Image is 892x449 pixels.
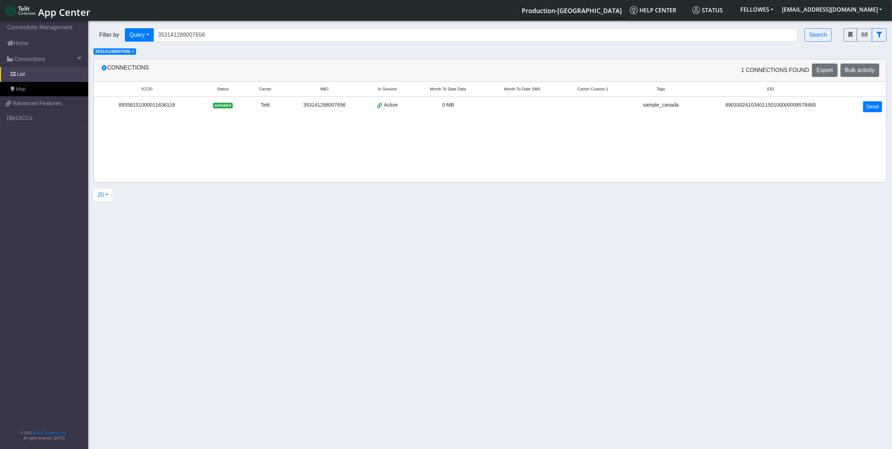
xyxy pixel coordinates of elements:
span: Help center [630,6,676,14]
span: 0 MB [442,102,454,108]
span: Bulk activity [845,67,875,73]
span: Carrier Custom 1 [577,86,608,92]
span: EID [767,86,774,92]
a: Detail [863,101,882,112]
span: App Center [38,6,90,19]
div: sample_canada [630,101,691,109]
button: [EMAIL_ADDRESS][DOMAIN_NAME] [778,3,886,16]
span: Advanced Features [13,99,62,108]
span: Status [692,6,723,14]
div: Connections [96,64,490,77]
span: In Session [378,86,397,92]
a: Status [690,3,736,17]
span: Production-[GEOGRAPHIC_DATA] [522,6,622,15]
a: Help center [627,3,690,17]
span: Export [817,67,833,73]
span: Connections [14,55,45,64]
input: Search... [153,28,798,42]
button: Query [125,28,154,42]
span: 1 Connections found [741,66,809,74]
span: Filter by [93,31,125,39]
img: status.svg [692,6,700,14]
span: List [17,71,25,78]
span: Month To Date Data [430,86,466,92]
button: Export [812,64,837,77]
span: Carrier [259,86,271,92]
button: Search [805,28,832,42]
span: Status [217,86,229,92]
button: 20 [93,188,113,202]
span: activated [213,103,232,108]
div: fitlers menu [844,28,887,42]
a: App Center [6,3,89,18]
img: logo-telit-cinterion-gw-new.png [6,5,35,16]
span: Active [384,101,398,109]
div: 89358151000011636118 [98,101,196,109]
img: knowledge.svg [630,6,638,14]
div: 353141288007656 [289,101,360,109]
span: × [132,49,134,54]
span: IMEI [320,86,329,92]
span: 353141288007656 [95,49,131,54]
span: ICCID [141,86,152,92]
a: Your current platform instance [521,3,621,17]
span: Month To Date SMS [504,86,541,92]
button: FELLOWES [736,3,778,16]
a: Telit IoT Solutions, Inc. [32,431,67,435]
span: Map [16,85,26,93]
div: Telit [250,101,280,109]
span: Tags [657,86,665,92]
button: Bulk activity [841,64,879,77]
button: Close [132,49,134,54]
div: 89033024103401150100000008578465 [700,101,842,109]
